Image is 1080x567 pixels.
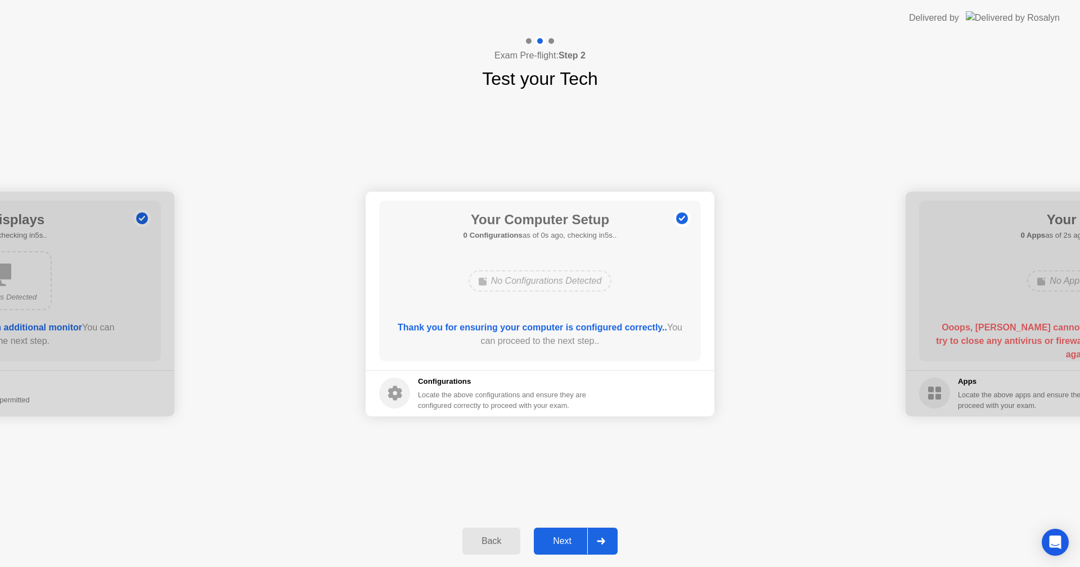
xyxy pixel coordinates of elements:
h1: Test your Tech [482,65,598,92]
div: You can proceed to the next step.. [395,321,685,348]
button: Next [534,528,618,555]
b: Step 2 [559,51,586,60]
div: Back [466,536,517,546]
b: 0 Configurations [463,231,523,239]
h4: Exam Pre-flight: [494,49,586,62]
button: Back [462,528,520,555]
div: Delivered by [909,11,959,25]
h5: Configurations [418,376,588,387]
div: Locate the above configurations and ensure they are configured correctly to proceed with your exam. [418,389,588,411]
div: Open Intercom Messenger [1042,529,1069,556]
img: Delivered by Rosalyn [966,11,1060,24]
b: Thank you for ensuring your computer is configured correctly.. [398,323,667,332]
div: Next [537,536,587,546]
div: No Configurations Detected [469,270,612,292]
h5: as of 0s ago, checking in5s.. [463,230,617,241]
h1: Your Computer Setup [463,210,617,230]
